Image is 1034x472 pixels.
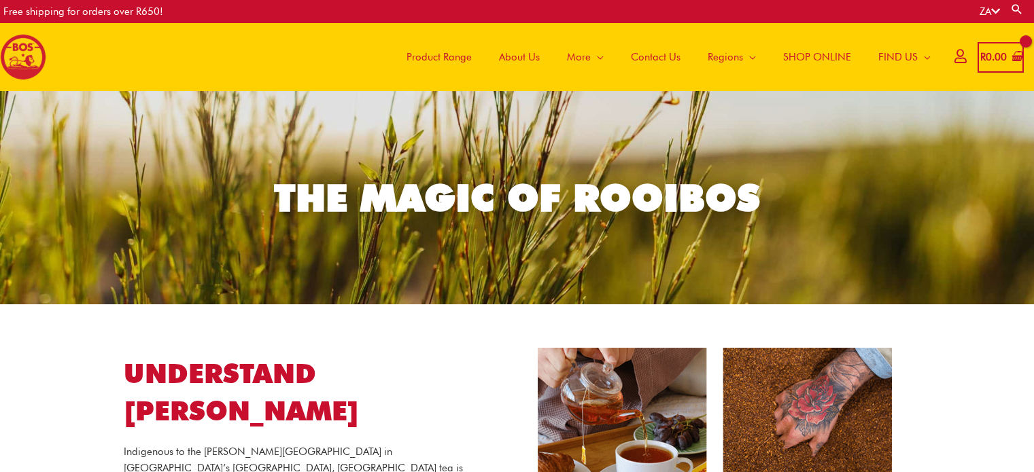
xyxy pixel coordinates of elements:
span: R [980,51,986,63]
a: View Shopping Cart, empty [978,42,1024,73]
span: Product Range [407,37,472,77]
nav: Site Navigation [383,23,944,91]
a: Regions [694,23,770,91]
span: More [567,37,591,77]
a: SHOP ONLINE [770,23,865,91]
span: About Us [499,37,540,77]
span: SHOP ONLINE [783,37,851,77]
a: More [553,23,617,91]
span: Contact Us [631,37,680,77]
a: Product Range [393,23,485,91]
bdi: 0.00 [980,51,1007,63]
span: FIND US [878,37,918,77]
a: Search button [1010,3,1024,16]
a: Contact Us [617,23,694,91]
h1: UNDERSTAND [PERSON_NAME] [124,355,478,429]
a: ZA [980,5,1000,18]
a: About Us [485,23,553,91]
div: THE MAGIC OF ROOIBOS [274,179,760,217]
span: Regions [708,37,743,77]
